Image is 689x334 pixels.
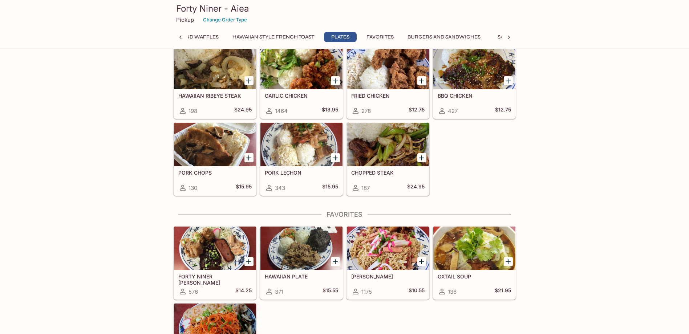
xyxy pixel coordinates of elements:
[174,227,256,270] div: FORTY NINER BENTO
[346,45,429,119] a: FRIED CHICKEN278$12.75
[331,153,340,162] button: Add PORK LECHON
[189,288,198,295] span: 576
[347,46,429,89] div: FRIED CHICKEN
[174,46,256,89] div: HAWAIIAN RIBEYE STEAK
[275,288,283,295] span: 371
[438,93,511,99] h5: BBQ CHICKEN
[244,153,254,162] button: Add PORK CHOPS
[504,257,513,266] button: Add OXTAIL SOUP
[260,226,343,300] a: HAWAIIAN PLATE371$15.55
[433,45,516,119] a: BBQ CHICKEN427$12.75
[260,227,343,270] div: HAWAIIAN PLATE
[361,288,372,295] span: 1175
[362,32,398,42] button: Favorites
[351,170,425,176] h5: CHOPPED STEAK
[331,257,340,266] button: Add HAWAIIAN PLATE
[178,93,252,99] h5: HAWAIIAN RIBEYE STEAK
[236,183,252,192] h5: $15.95
[244,76,254,85] button: Add HAWAIIAN RIBEYE STEAK
[260,45,343,119] a: GARLIC CHICKEN1464$13.95
[265,170,338,176] h5: PORK LECHON
[495,287,511,296] h5: $21.95
[200,14,250,25] button: Change Order Type
[189,107,197,114] span: 198
[228,32,318,42] button: Hawaiian Style French Toast
[346,226,429,300] a: [PERSON_NAME]1175$10.55
[433,227,515,270] div: OXTAIL SOUP
[347,227,429,270] div: FRIED SAIMIN
[417,153,426,162] button: Add CHOPPED STEAK
[173,211,516,219] h4: Favorites
[347,123,429,166] div: CHOPPED STEAK
[433,226,516,300] a: OXTAIL SOUP136$21.95
[438,273,511,280] h5: OXTAIL SOUP
[490,32,523,42] button: Saimin
[174,226,256,300] a: FORTY NINER [PERSON_NAME]576$14.25
[176,16,194,23] p: Pickup
[495,106,511,115] h5: $12.75
[417,257,426,266] button: Add FRIED SAIMIN
[275,184,285,191] span: 343
[351,273,425,280] h5: [PERSON_NAME]
[260,122,343,196] a: PORK LECHON343$15.95
[331,76,340,85] button: Add GARLIC CHICKEN
[404,32,485,42] button: Burgers and Sandwiches
[174,122,256,196] a: PORK CHOPS130$15.95
[361,107,371,114] span: 278
[409,106,425,115] h5: $12.75
[189,184,197,191] span: 130
[265,273,338,280] h5: HAWAIIAN PLATE
[409,287,425,296] h5: $10.55
[260,123,343,166] div: PORK LECHON
[504,76,513,85] button: Add BBQ CHICKEN
[324,32,357,42] button: Plates
[322,183,338,192] h5: $15.95
[351,93,425,99] h5: FRIED CHICKEN
[178,170,252,176] h5: PORK CHOPS
[260,46,343,89] div: GARLIC CHICKEN
[323,287,338,296] h5: $15.55
[417,76,426,85] button: Add FRIED CHICKEN
[346,122,429,196] a: CHOPPED STEAK187$24.95
[275,107,288,114] span: 1464
[407,183,425,192] h5: $24.95
[234,106,252,115] h5: $24.95
[244,257,254,266] button: Add FORTY NINER BENTO
[265,93,338,99] h5: GARLIC CHICKEN
[176,3,513,14] h3: Forty Niner - Aiea
[178,273,252,285] h5: FORTY NINER [PERSON_NAME]
[361,184,370,191] span: 187
[174,123,256,166] div: PORK CHOPS
[174,45,256,119] a: HAWAIIAN RIBEYE STEAK198$24.95
[448,107,458,114] span: 427
[235,287,252,296] h5: $14.25
[322,106,338,115] h5: $13.95
[448,288,457,295] span: 136
[433,46,515,89] div: BBQ CHICKEN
